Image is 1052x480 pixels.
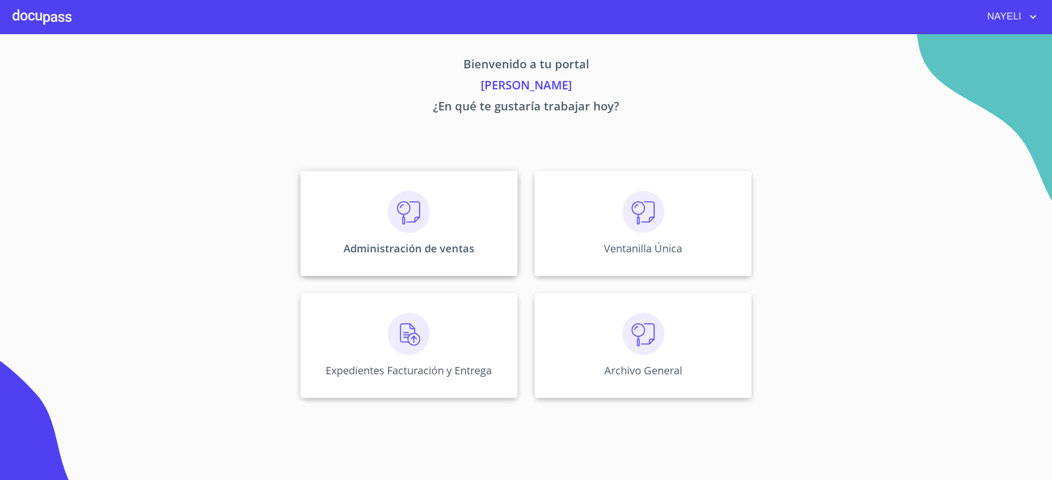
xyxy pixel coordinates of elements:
img: carga.png [388,313,430,355]
p: Ventanilla Única [604,241,682,256]
p: Administración de ventas [343,241,474,256]
button: account of current user [979,8,1039,25]
img: consulta.png [622,191,664,233]
p: Archivo General [604,363,682,377]
img: consulta.png [388,191,430,233]
p: ¿En qué te gustaría trabajar hoy? [202,97,850,118]
p: [PERSON_NAME] [202,76,850,97]
p: Expedientes Facturación y Entrega [326,363,492,377]
p: Bienvenido a tu portal [202,55,850,76]
img: consulta.png [622,313,664,355]
span: NAYELI [979,8,1027,25]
